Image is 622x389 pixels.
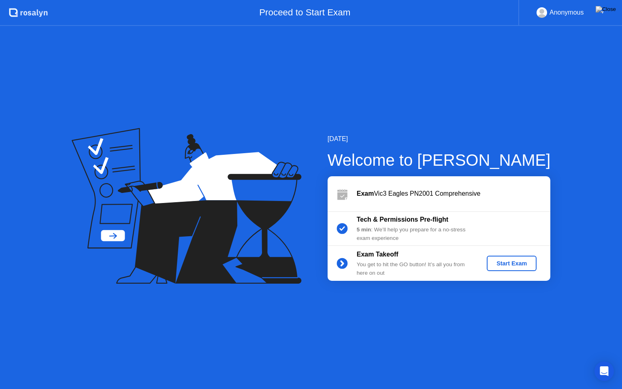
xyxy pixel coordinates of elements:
div: Welcome to [PERSON_NAME] [328,148,551,172]
div: Anonymous [550,7,584,18]
div: Open Intercom Messenger [594,361,614,381]
button: Start Exam [487,256,537,271]
b: Exam Takeoff [357,251,398,258]
b: Exam [357,190,374,197]
img: Close [596,6,616,13]
div: You get to hit the GO button! It’s all you from here on out [357,261,473,277]
div: Vic3 Eagles PN2001 Comprehensive [357,189,550,199]
b: 5 min [357,227,371,233]
div: [DATE] [328,134,551,144]
div: Start Exam [490,260,533,267]
div: : We’ll help you prepare for a no-stress exam experience [357,226,473,242]
b: Tech & Permissions Pre-flight [357,216,448,223]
